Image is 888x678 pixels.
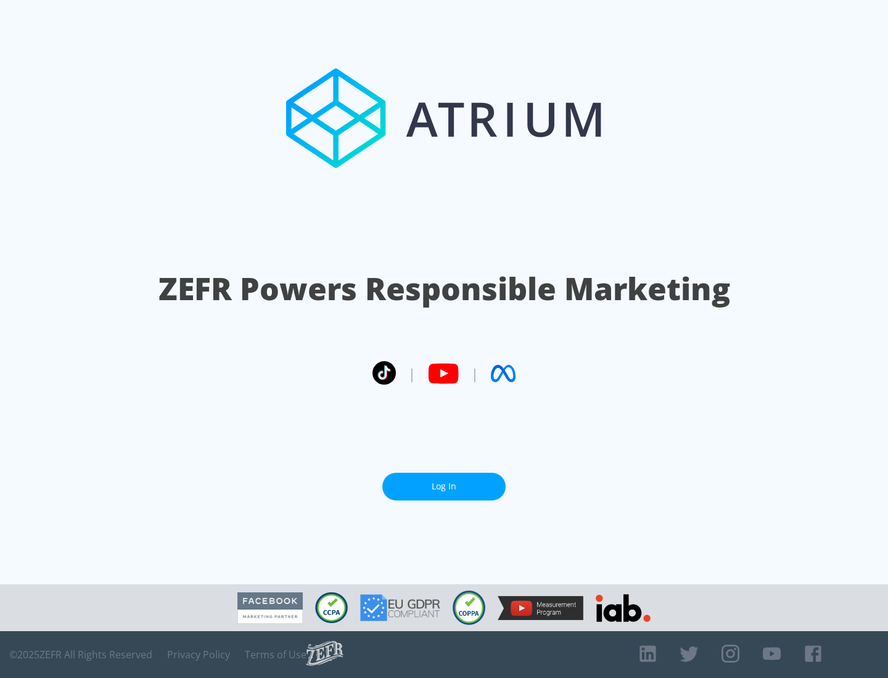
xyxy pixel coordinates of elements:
img: IAB [596,594,651,622]
img: COPPA Compliant [453,590,485,625]
a: Terms of Use [245,648,306,661]
span: | [408,364,416,383]
img: Facebook Marketing Partner [237,592,303,624]
h1: ZEFR Powers Responsible Marketing [158,268,730,310]
a: Log In [382,473,506,500]
img: CCPA Compliant [315,592,348,623]
img: GDPR Compliant [360,594,440,621]
img: YouTube Measurement Program [498,596,583,620]
span: | [471,364,479,383]
span: © 2025 ZEFR All Rights Reserved [9,648,152,661]
a: Privacy Policy [167,648,230,661]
